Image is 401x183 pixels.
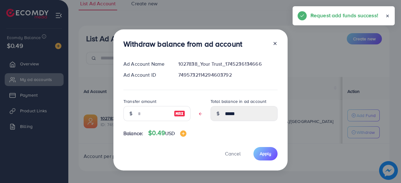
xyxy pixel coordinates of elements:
[253,147,278,160] button: Apply
[174,110,185,117] img: image
[310,11,378,19] h5: Request add funds success!
[173,71,283,79] div: 7495732114294603792
[217,147,248,160] button: Cancel
[123,39,242,48] h3: Withdraw balance from ad account
[260,150,271,157] span: Apply
[118,60,173,68] div: Ad Account Name
[173,60,283,68] div: 1027838_Your Trust_1745236134666
[123,130,143,137] span: Balance:
[148,129,186,137] h4: $0.49
[118,71,173,79] div: Ad Account ID
[180,130,186,137] img: image
[211,98,266,104] label: Total balance in ad account
[225,150,241,157] span: Cancel
[165,130,175,137] span: USD
[123,98,156,104] label: Transfer amount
